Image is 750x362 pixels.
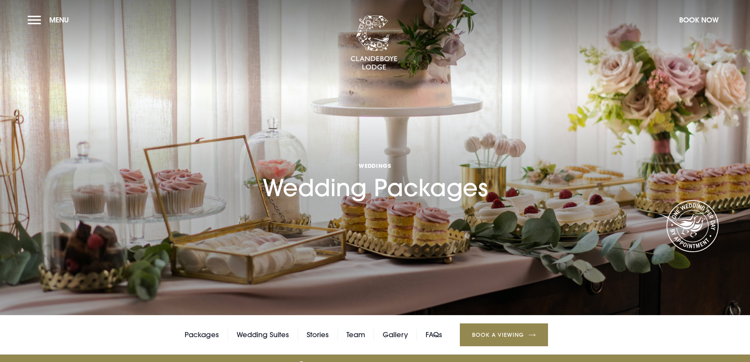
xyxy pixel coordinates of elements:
a: Stories [307,329,329,341]
a: Wedding Suites [237,329,289,341]
span: Weddings [263,162,488,169]
a: Gallery [383,329,408,341]
span: Menu [49,15,69,24]
button: Book Now [675,11,722,28]
button: Menu [28,11,73,28]
img: Clandeboye Lodge [350,15,398,71]
h1: Wedding Packages [263,117,488,202]
a: Packages [185,329,219,341]
a: Book a Viewing [460,323,548,346]
a: Team [346,329,365,341]
a: FAQs [426,329,442,341]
